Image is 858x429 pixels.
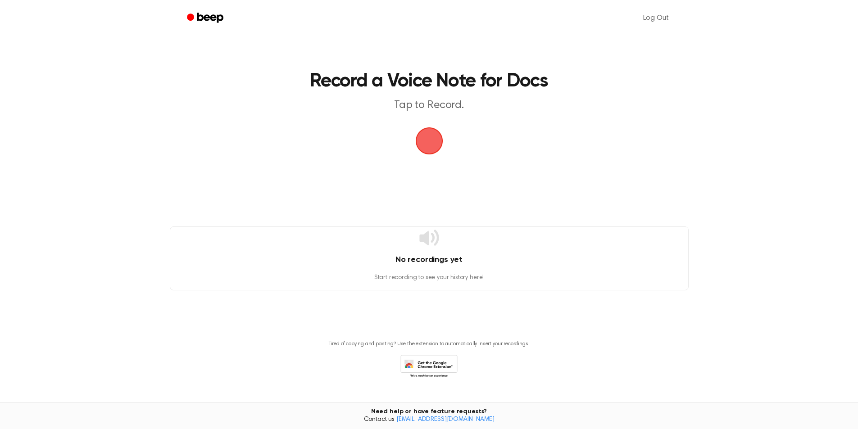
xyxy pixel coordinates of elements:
[170,254,688,266] h4: No recordings yet
[329,341,530,348] p: Tired of copying and pasting? Use the extension to automatically insert your recordings.
[634,7,678,29] a: Log Out
[199,72,660,91] h1: Record a Voice Note for Docs
[396,416,495,423] a: [EMAIL_ADDRESS][DOMAIN_NAME]
[170,273,688,283] p: Start recording to see your history here!
[416,127,443,154] img: Beep Logo
[5,416,853,424] span: Contact us
[181,9,232,27] a: Beep
[256,98,602,113] p: Tap to Record.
